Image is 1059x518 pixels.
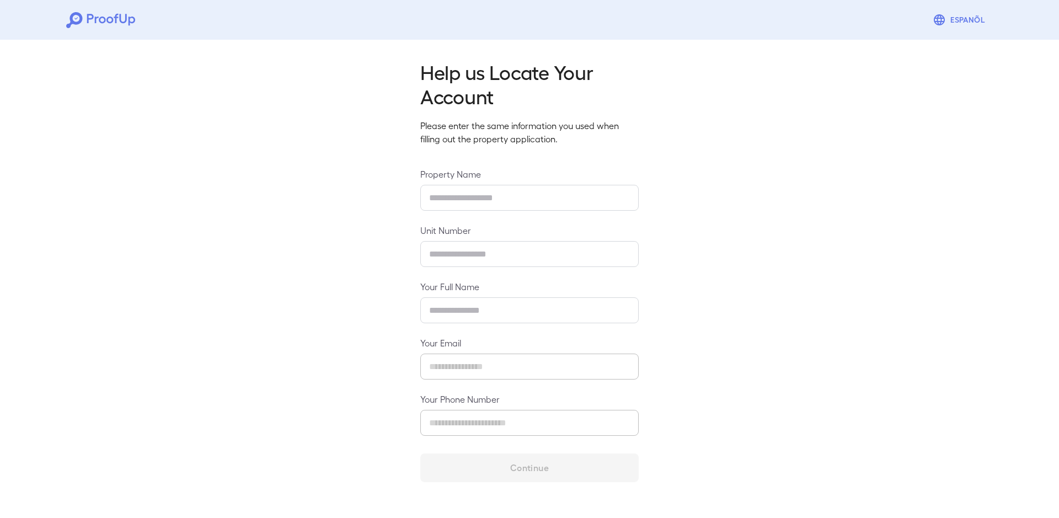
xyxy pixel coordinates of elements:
[928,9,993,31] button: Espanõl
[420,119,639,146] p: Please enter the same information you used when filling out the property application.
[420,224,639,237] label: Unit Number
[420,168,639,180] label: Property Name
[420,337,639,349] label: Your Email
[420,60,639,108] h2: Help us Locate Your Account
[420,393,639,405] label: Your Phone Number
[420,280,639,293] label: Your Full Name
